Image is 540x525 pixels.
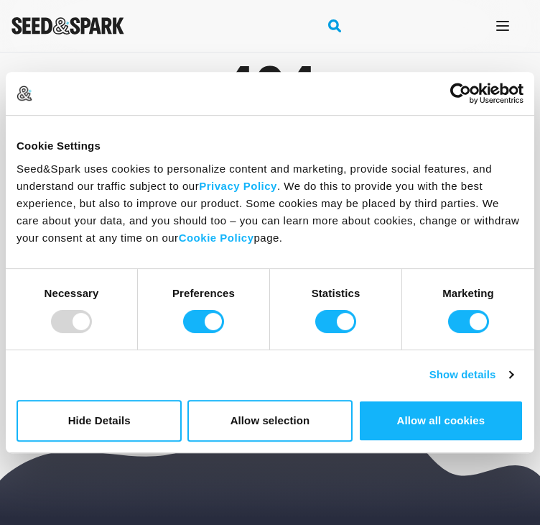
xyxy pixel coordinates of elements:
[11,17,124,35] img: Seed&Spark Logo Dark Mode
[429,366,513,383] a: Show details
[199,180,277,192] a: Privacy Policy
[17,160,523,247] div: Seed&Spark uses cookies to personalize content and marketing, provide social features, and unders...
[442,287,494,299] strong: Marketing
[17,400,182,442] button: Hide Details
[17,86,32,101] img: logo
[172,287,235,299] strong: Preferences
[187,400,353,442] button: Allow selection
[17,137,523,155] div: Cookie Settings
[398,83,523,104] a: Usercentrics Cookiebot - opens in a new window
[45,287,99,299] strong: Necessary
[42,64,498,116] p: 404
[11,17,124,35] a: Seed&Spark Homepage
[179,232,254,244] a: Cookie Policy
[358,400,523,442] button: Allow all cookies
[312,287,360,299] strong: Statistics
